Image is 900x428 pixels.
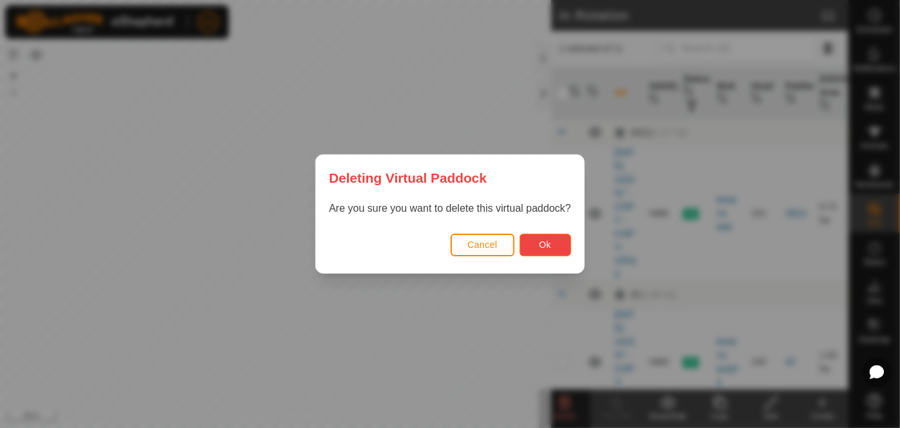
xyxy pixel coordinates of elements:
[520,234,571,256] button: Ok
[329,201,571,216] p: Are you sure you want to delete this virtual paddock?
[467,239,498,250] span: Cancel
[451,234,514,256] button: Cancel
[329,168,487,188] span: Deleting Virtual Paddock
[539,239,551,250] span: Ok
